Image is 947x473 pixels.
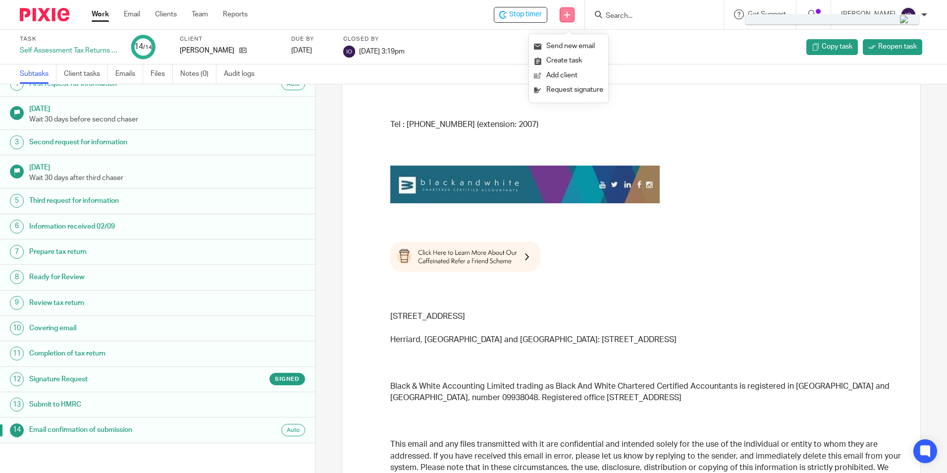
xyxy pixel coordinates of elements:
[115,64,143,84] a: Emails
[10,372,24,386] div: 12
[10,220,24,234] div: 6
[192,9,208,19] a: Team
[180,46,234,56] p: [PERSON_NAME]
[92,9,109,19] a: Work
[10,398,24,412] div: 13
[841,9,895,19] p: [PERSON_NAME]
[863,39,922,55] a: Reopen task
[10,135,24,149] div: 3
[143,45,152,50] small: /14
[390,119,902,130] p: Tel : [PHONE_NUMBER] (extension: 2007)
[10,194,24,208] div: 5
[748,11,786,18] span: Get Support
[29,219,213,234] h1: Information received 02/09
[534,83,603,97] a: Request signature
[10,296,24,310] div: 9
[291,46,331,56] div: [DATE]
[29,244,213,259] h1: Prepare tax return
[124,9,140,19] a: Email
[29,296,213,310] h1: Review tax return
[29,115,306,124] p: Wait 30 days before second chaser
[20,64,56,84] a: Subtasks
[29,193,213,208] h1: Third request for information
[343,35,405,43] label: Closed by
[878,42,917,52] span: Reopen task
[359,48,405,55] span: [DATE] 3:19pm
[64,64,108,84] a: Client tasks
[10,321,24,335] div: 10
[134,41,152,53] div: 14
[509,9,542,20] span: Stop timer
[275,375,300,383] span: Signed
[10,347,24,360] div: 11
[534,39,603,54] a: Send new email
[10,245,24,259] div: 7
[29,135,213,150] h1: Second request for information
[343,46,355,58] img: svg%3E
[806,39,858,55] a: Copy task
[29,397,213,412] h1: Submit to HMRC
[900,15,909,24] img: Close
[390,381,902,404] p: Black & White Accounting Limited trading as Black And White Chartered Certified Accountants is re...
[900,7,916,23] img: svg%3E
[822,42,852,52] span: Copy task
[224,64,262,84] a: Audit logs
[494,7,547,23] div: Adrian Chandler - Self Assessment Tax Returns - NON BOOKKEEPING CLIENTS
[29,422,213,437] h1: Email confirmation of submission
[155,9,177,19] a: Clients
[29,102,306,114] h1: [DATE]
[534,54,603,68] a: Create task
[29,321,213,336] h1: Covering email
[20,35,119,43] label: Task
[29,173,306,183] p: Wait 30 days after third chaser
[534,68,603,83] a: Add client
[29,372,213,387] h1: Signature Request
[223,9,248,19] a: Reports
[180,35,279,43] label: Client
[10,270,24,284] div: 8
[390,311,902,322] p: [STREET_ADDRESS]
[180,64,216,84] a: Notes (0)
[390,241,541,272] img: e16db194fbf4cd7bf6cd24d552491f9c.png
[605,12,694,21] input: Search
[29,160,306,173] h1: [DATE]
[291,35,331,43] label: Due by
[281,424,305,436] div: Auto
[20,46,119,56] div: Self Assessment Tax Returns - NON BOOKKEEPING CLIENTS
[390,166,660,203] img: 1c947c30610c6c300d8ad30e8aa69e3f.jpeg
[29,270,213,285] h1: Ready for Review
[29,346,213,361] h1: Completion of tax return
[10,423,24,437] div: 14
[151,64,173,84] a: Files
[390,334,902,346] p: Herriard, [GEOGRAPHIC_DATA] and [GEOGRAPHIC_DATA]: [STREET_ADDRESS]
[20,8,69,21] img: Pixie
